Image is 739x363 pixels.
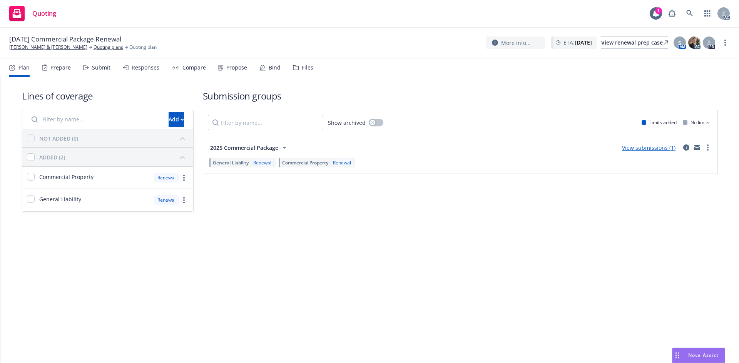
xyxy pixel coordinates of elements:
[39,195,81,203] span: General Liability
[132,65,159,71] div: Responses
[39,134,78,143] div: NOT ADDED (0)
[563,38,592,46] span: ETA :
[9,44,87,51] a: [PERSON_NAME] & [PERSON_NAME]
[721,38,730,47] a: more
[226,65,247,71] div: Propose
[179,196,189,205] a: more
[94,44,123,51] a: Quoting plans
[703,143,712,152] a: more
[50,65,71,71] div: Prepare
[575,39,592,46] strong: [DATE]
[601,37,668,48] div: View renewal prep case
[92,65,110,71] div: Submit
[331,159,353,166] div: Renewal
[700,6,715,21] a: Switch app
[154,173,179,182] div: Renewal
[9,35,121,44] span: [DATE] Commercial Package Renewal
[210,144,278,152] span: 2025 Commercial Package
[208,140,291,155] button: 2025 Commercial Package
[501,39,531,47] span: More info...
[129,44,157,51] span: Quoting plan
[252,159,273,166] div: Renewal
[678,39,681,47] span: S
[302,65,313,71] div: Files
[32,10,56,17] span: Quoting
[169,112,184,127] button: Add
[182,65,206,71] div: Compare
[213,159,249,166] span: General Liability
[682,6,697,21] a: Search
[6,3,59,24] a: Quoting
[682,143,691,152] a: circleInformation
[208,115,323,130] input: Filter by name...
[692,143,702,152] a: mail
[664,6,680,21] a: Report a Bug
[269,65,281,71] div: Bind
[39,153,65,161] div: ADDED (2)
[642,119,677,126] div: Limits added
[39,173,94,181] span: Commercial Property
[22,90,194,102] h1: Lines of coverage
[39,151,189,163] button: ADDED (2)
[655,7,662,14] div: 1
[328,119,366,127] span: Show archived
[688,352,719,358] span: Nova Assist
[18,65,30,71] div: Plan
[39,132,189,144] button: NOT ADDED (0)
[179,173,189,182] a: more
[672,348,682,363] div: Drag to move
[683,119,709,126] div: No limits
[203,90,717,102] h1: Submission groups
[486,36,545,49] button: More info...
[688,36,701,49] img: photo
[27,112,164,127] input: Filter by name...
[154,195,179,205] div: Renewal
[622,144,675,151] a: View submissions (1)
[282,159,328,166] span: Commercial Property
[601,36,668,49] a: View renewal prep case
[672,348,725,363] button: Nova Assist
